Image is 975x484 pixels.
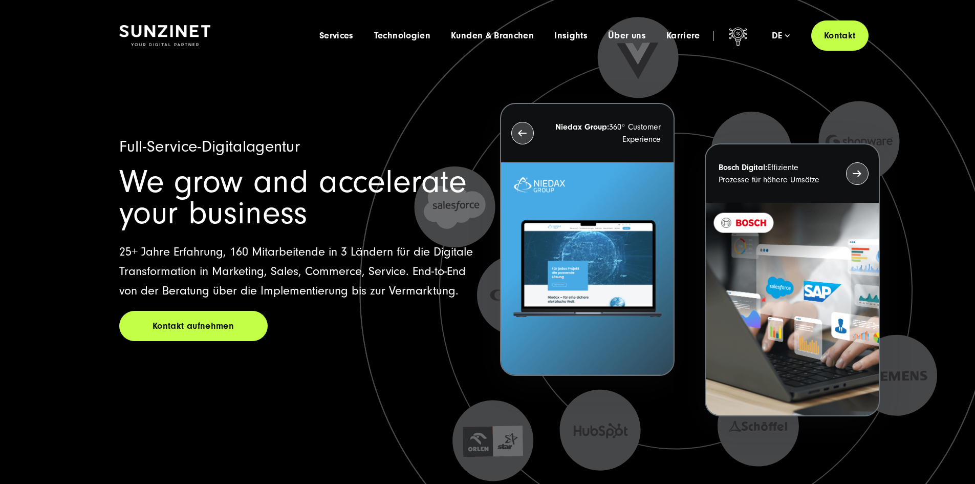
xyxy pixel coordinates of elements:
[451,31,534,41] a: Kunden & Branchen
[501,162,674,375] img: Letztes Projekt von Niedax. Ein Laptop auf dem die Niedax Website geöffnet ist, auf blauem Hinter...
[119,163,467,232] span: We grow and accelerate your business
[552,121,661,145] p: 360° Customer Experience
[119,242,475,301] p: 25+ Jahre Erfahrung, 160 Mitarbeitende in 3 Ländern für die Digitale Transformation in Marketing,...
[119,137,300,156] span: Full-Service-Digitalagentur
[719,161,827,186] p: Effiziente Prozesse für höhere Umsätze
[666,31,700,41] a: Karriere
[374,31,430,41] a: Technologien
[705,143,879,416] button: Bosch Digital:Effiziente Prozesse für höhere Umsätze BOSCH - Kundeprojekt - Digital Transformatio...
[119,25,210,47] img: SUNZINET Full Service Digital Agentur
[811,20,869,51] a: Kontakt
[706,203,878,415] img: BOSCH - Kundeprojekt - Digital Transformation Agentur SUNZINET
[554,31,588,41] a: Insights
[500,103,675,376] button: Niedax Group:360° Customer Experience Letztes Projekt von Niedax. Ein Laptop auf dem die Niedax W...
[772,31,790,41] div: de
[608,31,646,41] a: Über uns
[555,122,609,132] strong: Niedax Group:
[719,163,767,172] strong: Bosch Digital:
[119,311,268,341] a: Kontakt aufnehmen
[319,31,354,41] a: Services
